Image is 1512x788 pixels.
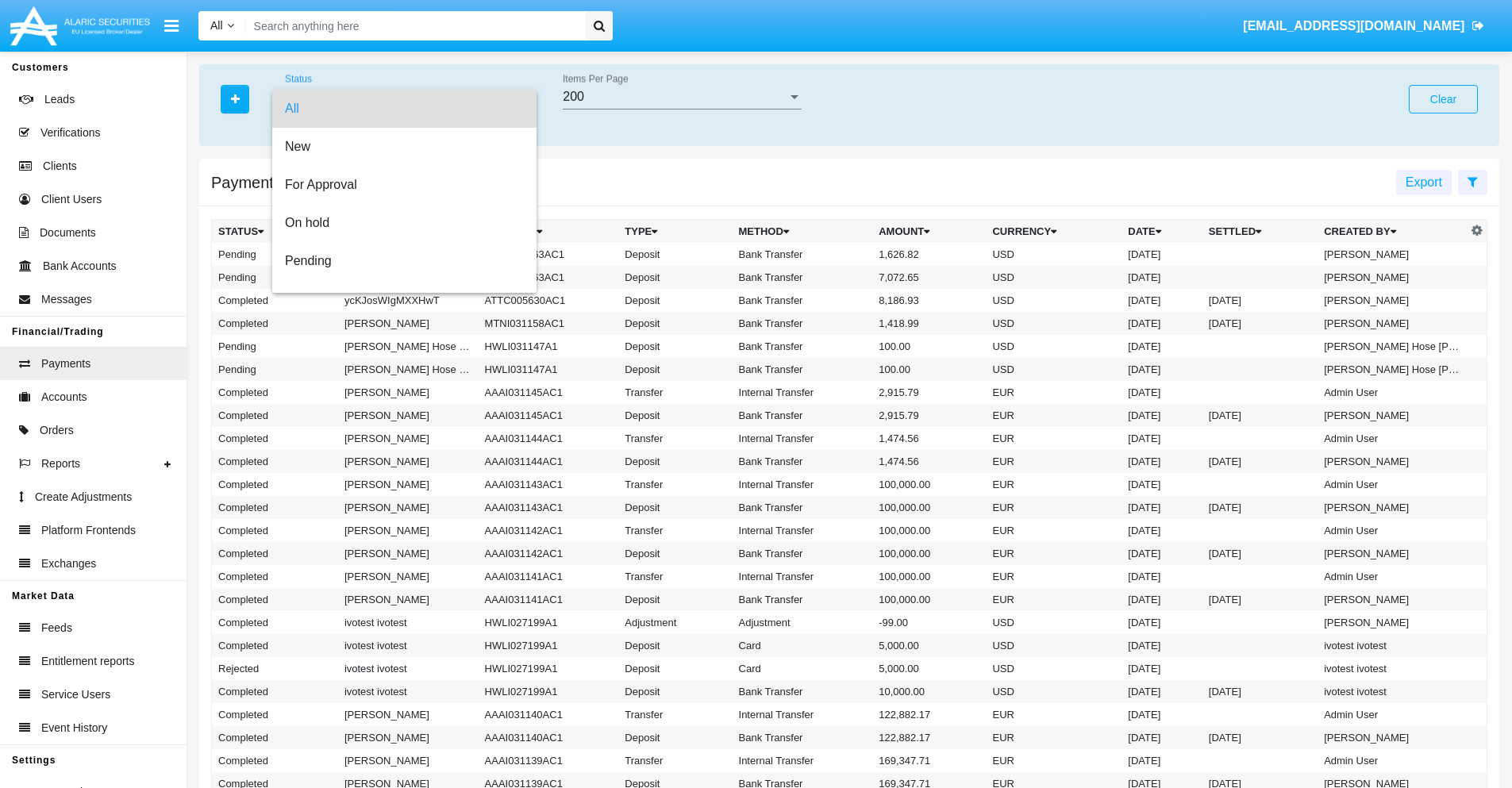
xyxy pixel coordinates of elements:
span: On hold [285,204,524,242]
span: Pending [285,242,524,280]
span: New [285,128,524,166]
span: For Approval [285,166,524,204]
span: Rejected [285,280,524,318]
span: All [285,90,524,128]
